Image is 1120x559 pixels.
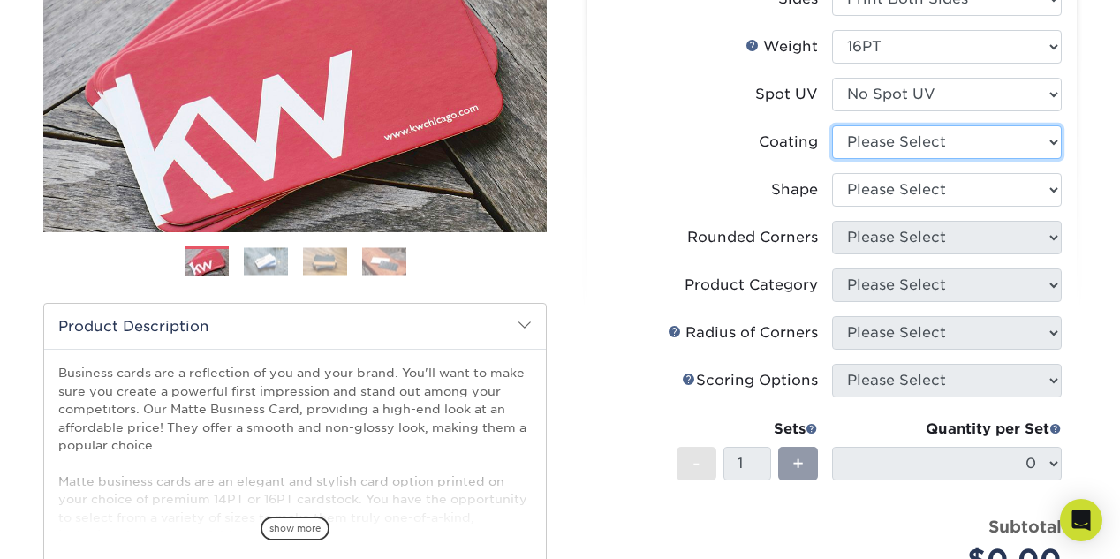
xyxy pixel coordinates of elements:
[687,227,818,248] div: Rounded Corners
[682,370,818,391] div: Scoring Options
[759,132,818,153] div: Coating
[303,247,347,275] img: Business Cards 03
[261,517,329,540] span: show more
[668,322,818,344] div: Radius of Corners
[677,419,818,440] div: Sets
[771,179,818,200] div: Shape
[755,84,818,105] div: Spot UV
[832,419,1062,440] div: Quantity per Set
[1060,499,1102,541] div: Open Intercom Messenger
[185,240,229,284] img: Business Cards 01
[792,450,804,477] span: +
[685,275,818,296] div: Product Category
[4,505,150,553] iframe: Google Customer Reviews
[745,36,818,57] div: Weight
[692,450,700,477] span: -
[44,304,546,349] h2: Product Description
[988,517,1062,536] strong: Subtotal
[244,247,288,275] img: Business Cards 02
[362,247,406,275] img: Business Cards 04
